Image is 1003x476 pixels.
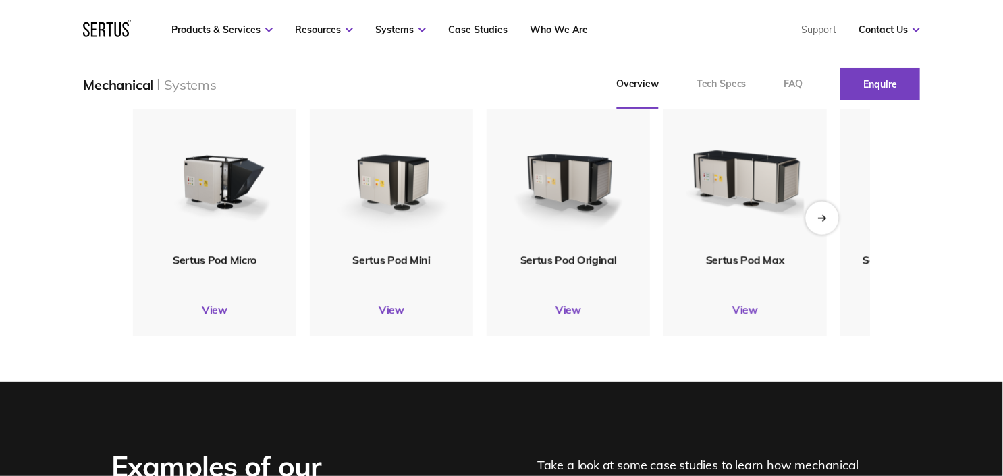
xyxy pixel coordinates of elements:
a: View [663,303,827,316]
span: Sertus Pod Micro [173,253,256,266]
a: Contact Us [859,24,920,36]
div: Mechanical [83,76,153,93]
a: FAQ [765,60,822,109]
a: Who We Are [530,24,588,36]
a: Case Studies [448,24,508,36]
a: Tech Specs [678,60,765,109]
a: Support [801,24,836,36]
span: Sertus Pod Mini Vertical [863,253,981,266]
a: View [487,303,650,316]
div: Systems [164,76,217,93]
span: Sertus Pod Max [706,253,785,266]
iframe: Chat Widget [761,320,1003,476]
a: View [310,303,473,316]
span: Sertus Pod Original [520,253,617,266]
a: Enquire [840,68,920,100]
span: Sertus Pod Mini [352,253,430,266]
div: Next slide [805,201,838,234]
a: Resources [295,24,353,36]
a: Products & Services [171,24,273,36]
a: Systems [375,24,426,36]
a: View [133,303,296,316]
